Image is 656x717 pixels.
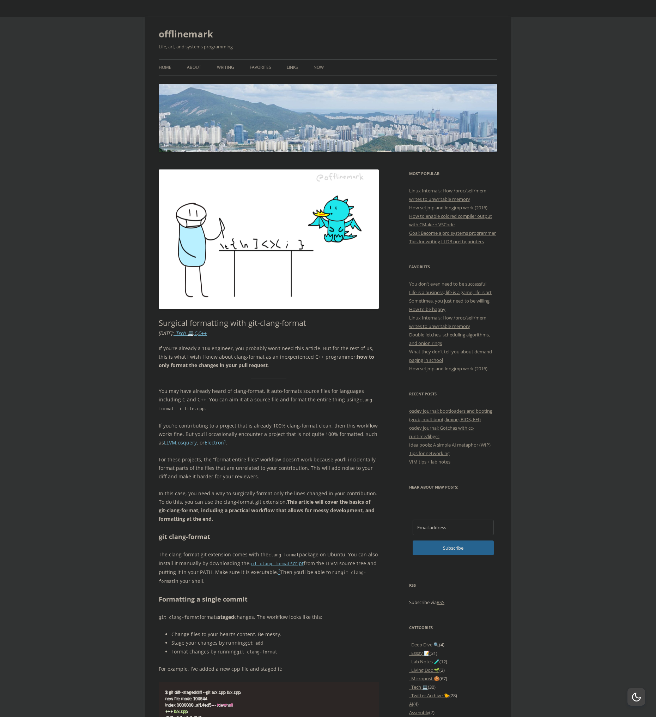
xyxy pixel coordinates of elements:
[159,455,379,481] p: For these projects, the “format entire files” workflow doesn’t work because you’ll incidentally f...
[245,641,263,646] code: git add
[198,330,207,336] a: C++
[409,169,497,178] h3: Most Popular
[413,540,494,555] button: Subscribe
[409,315,486,329] a: Linux Internals: How /proc/self/mem writes to unwritable memory
[409,640,497,649] li: (4)
[278,568,280,573] sup: 2
[171,639,379,647] li: Stage your changes by running
[409,263,497,271] h3: Favorites
[159,550,379,586] p: The clang-format git extension comes with the package on Ubuntu. You can also install it manually...
[249,561,290,566] code: git-clang-format
[409,666,497,674] li: (2)
[409,306,445,312] a: How to be happy
[178,439,197,446] a: osquery
[409,187,486,202] a: Linux Internals: How /proc/self/mem writes to unwritable memory
[409,683,497,691] li: (30)
[159,330,172,336] time: [DATE]
[159,532,379,542] h2: git clang-format
[165,709,188,714] span: +++ b/x.cpp
[409,708,497,717] li: (7)
[268,552,299,557] code: clang-format
[159,42,497,51] h2: Life, art, and systems programming
[409,657,497,666] li: (12)
[159,344,379,370] p: If you’re already a 10x engineer, you probably won’t need this article. But for the rest of us, t...
[409,675,439,682] a: _Micropost 🍪
[218,614,234,620] strong: staged
[409,289,492,295] a: Life is a business; life is a game; life is art
[409,701,413,707] a: AI
[409,459,450,465] a: VIM tips + lab notes
[171,630,379,639] li: Change files to your heart’s content. Be messy.
[437,599,444,605] a: RSS
[237,650,278,655] code: git clang-format
[409,442,491,448] a: Idea pools: A simple AI metaphor (WIP)
[159,594,379,604] h2: Formatting a single commit
[409,298,490,304] a: Sometimes, you just need to be willing
[171,647,379,656] li: Format changes by running
[409,598,497,607] p: Subscribe via
[409,238,484,245] a: Tips for writing LLDB pretty printers
[409,667,439,673] a: _Living Doc 🌱
[409,365,487,372] a: How setjmp and longjmp work (2016)
[409,281,486,287] a: You don’t even need to be successful
[409,581,497,590] h3: RSS
[159,422,379,447] p: If you’re contributing to a project that is already 100% clang-format clean, then this workflow w...
[159,613,379,622] p: formats changes. The workflow looks like this:
[217,60,234,75] a: Writing
[211,703,233,707] span: --- /dev/null
[409,331,490,346] a: Double fetches, scheduling algorithms, and onion rings
[409,230,496,236] a: Goal: Become a pro systems programmer
[409,390,497,398] h3: Recent Posts
[409,700,497,708] li: (4)
[165,690,196,695] span: $ git diff
[409,709,429,716] a: Assembly
[409,213,492,228] a: How to enable colored compiler output with CMake + VSCode
[250,60,271,75] a: Favorites
[409,204,487,211] a: How setjmp and longjmp work (2016)
[159,665,379,673] p: For example, I’ve added a new cpp file and staged it:
[159,387,379,413] p: You may have already heard of clang-format. It auto-formats source files for languages including ...
[224,439,226,446] a: 1
[409,623,497,632] h3: Categories
[409,674,497,683] li: (67)
[159,318,379,327] h1: Surgical formatting with git-clang-format
[409,692,449,699] a: _Twitter Archive 🐤
[224,439,226,444] sup: 1
[249,560,304,567] a: git-clang-formatscript
[174,330,193,336] a: _Tech 💻
[287,60,298,75] a: Links
[409,641,439,648] a: _Deep Dive 🔍
[187,60,201,75] a: About
[159,330,207,336] i: : , ,
[159,489,379,523] p: In this case, you need a way to surgically format only the lines changed in your contribution. To...
[409,684,428,690] a: _Tech 💻
[278,569,280,575] a: 2
[159,25,213,42] a: offlinemark
[409,425,474,440] a: osdev journal: Gotchas with cc-runtime/libgcc
[159,60,171,75] a: Home
[159,84,497,151] img: offlinemark
[194,330,197,336] a: C
[409,691,497,700] li: (28)
[159,570,366,584] code: git clang-format
[164,439,176,446] a: LLVM
[409,650,430,656] a: _Essay 📝
[409,408,492,423] a: osdev journal: bootloaders and booting (grub, multiboot, limine, BIOS, EFI)
[409,450,450,456] a: Tips for networking
[180,690,196,695] span: --staged
[413,520,494,535] input: Email address
[409,483,497,491] h3: Hear about new posts:
[314,60,324,75] a: Now
[159,498,375,522] strong: This article will cover the basics of git-clang-format, including a practical workflow that allow...
[159,615,200,620] code: git clang-format
[409,348,492,363] a: What they don’t tell you about demand paging in school
[409,658,439,665] a: _Lab Notes 🧪
[205,439,224,446] a: Electron
[409,649,497,657] li: (31)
